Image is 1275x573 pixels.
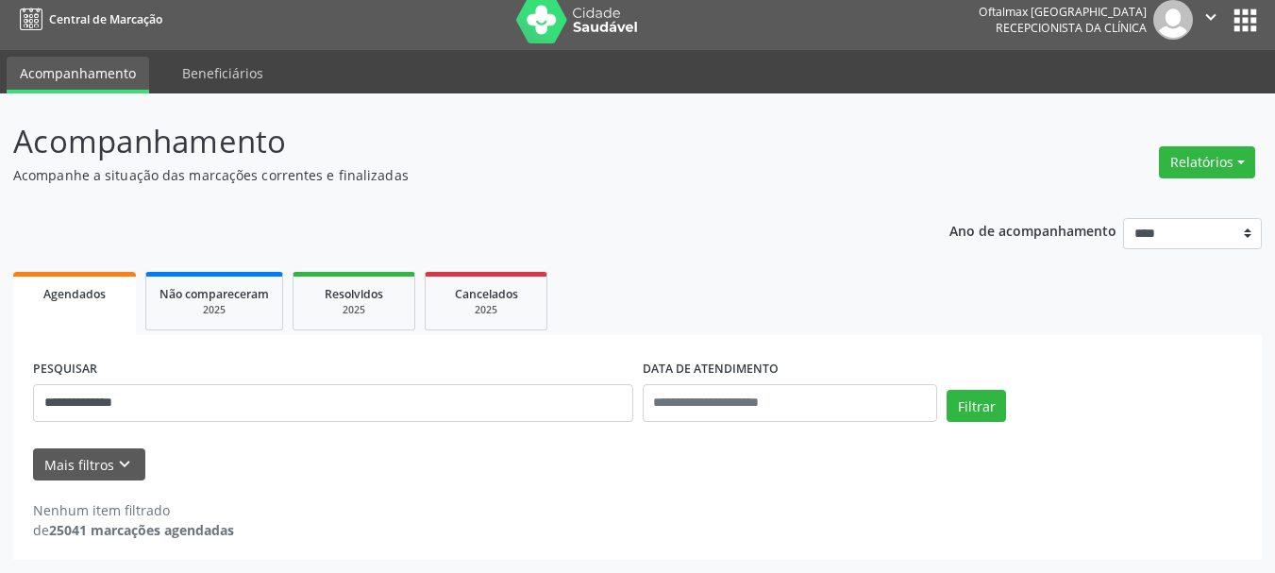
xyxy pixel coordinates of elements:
a: Beneficiários [169,57,277,90]
div: Oftalmax [GEOGRAPHIC_DATA] [979,4,1147,20]
button: Relatórios [1159,146,1255,178]
span: Cancelados [455,286,518,302]
a: Acompanhamento [7,57,149,93]
span: Resolvidos [325,286,383,302]
button: Mais filtroskeyboard_arrow_down [33,448,145,481]
span: Não compareceram [159,286,269,302]
div: 2025 [159,303,269,317]
i:  [1200,7,1221,27]
button: apps [1229,4,1262,37]
div: Nenhum item filtrado [33,500,234,520]
a: Central de Marcação [13,4,162,35]
label: PESQUISAR [33,355,97,384]
p: Ano de acompanhamento [949,218,1116,242]
button: Filtrar [947,390,1006,422]
div: 2025 [439,303,533,317]
div: 2025 [307,303,401,317]
p: Acompanhamento [13,118,887,165]
label: DATA DE ATENDIMENTO [643,355,779,384]
span: Recepcionista da clínica [996,20,1147,36]
div: de [33,520,234,540]
span: Agendados [43,286,106,302]
i: keyboard_arrow_down [114,454,135,475]
span: Central de Marcação [49,11,162,27]
p: Acompanhe a situação das marcações correntes e finalizadas [13,165,887,185]
strong: 25041 marcações agendadas [49,521,234,539]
